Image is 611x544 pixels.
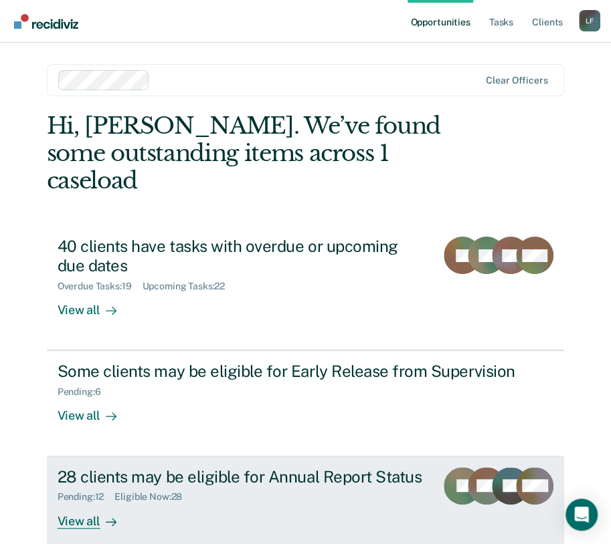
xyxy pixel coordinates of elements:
div: Hi, [PERSON_NAME]. We’ve found some outstanding items across 1 caseload [47,112,461,194]
div: View all [58,503,133,529]
img: Recidiviz [14,14,78,29]
div: Some clients may be eligible for Early Release from Supervision [58,362,522,381]
div: Pending : 12 [58,491,115,503]
a: 40 clients have tasks with overdue or upcoming due datesOverdue Tasks:19Upcoming Tasks:22View all [47,226,565,350]
div: View all [58,398,133,424]
div: Overdue Tasks : 19 [58,281,143,292]
div: Upcoming Tasks : 22 [142,281,236,292]
div: L F [579,10,600,31]
div: 28 clients may be eligible for Annual Report Status [58,467,426,487]
div: Clear officers [486,75,547,86]
div: Eligible Now : 28 [114,491,193,503]
div: View all [58,292,133,318]
button: Profile dropdown button [579,10,600,31]
div: 40 clients have tasks with overdue or upcoming due dates [58,237,426,275]
a: Some clients may be eligible for Early Release from SupervisionPending:6View all [47,350,565,456]
div: Pending : 6 [58,386,112,398]
div: Open Intercom Messenger [565,499,598,531]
